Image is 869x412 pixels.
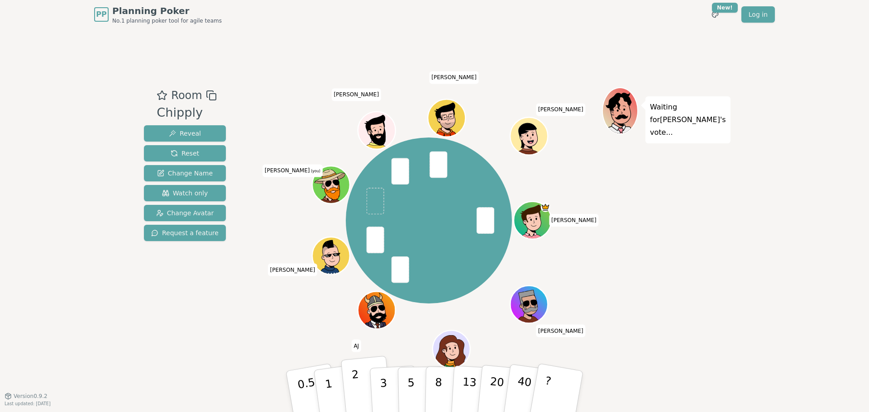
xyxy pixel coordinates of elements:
span: Click to change your name [263,165,323,177]
button: Change Avatar [144,205,226,221]
span: Room [171,87,202,104]
span: Dylan is the host [541,203,550,212]
a: PPPlanning PokerNo.1 planning poker tool for agile teams [94,5,222,24]
span: Reveal [169,129,201,138]
span: Request a feature [151,228,219,237]
span: Last updated: [DATE] [5,401,51,406]
span: Reset [171,149,199,158]
span: Click to change your name [351,340,361,352]
span: Version 0.9.2 [14,393,48,400]
span: Change Name [157,169,213,178]
span: Click to change your name [536,325,586,337]
span: PP [96,9,106,20]
span: (you) [310,170,320,174]
button: Add as favourite [157,87,167,104]
span: No.1 planning poker tool for agile teams [112,17,222,24]
button: Change Name [144,165,226,181]
button: Request a feature [144,225,226,241]
a: Log in [741,6,775,23]
span: Click to change your name [331,89,381,101]
span: Watch only [162,189,208,198]
div: Chipply [157,104,216,122]
button: Watch only [144,185,226,201]
span: Click to change your name [536,104,586,116]
span: Click to change your name [268,264,318,276]
button: New! [707,6,723,23]
span: Click to change your name [429,71,479,84]
span: Change Avatar [156,208,214,218]
span: Click to change your name [549,214,599,227]
button: Version0.9.2 [5,393,48,400]
button: Reveal [144,125,226,142]
p: Waiting for [PERSON_NAME] 's vote... [650,101,726,139]
button: Click to change your avatar [314,167,349,203]
span: Planning Poker [112,5,222,17]
div: New! [712,3,738,13]
button: Reset [144,145,226,161]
